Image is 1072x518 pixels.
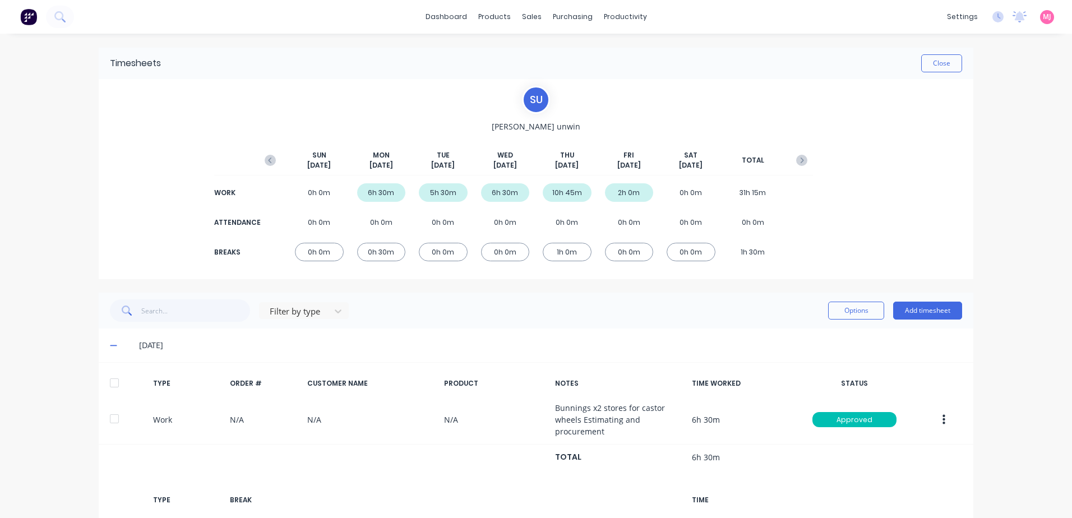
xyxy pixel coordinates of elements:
[497,150,513,160] span: WED
[729,243,778,261] div: 1h 30m
[295,243,344,261] div: 0h 0m
[357,213,406,232] div: 0h 0m
[684,150,697,160] span: SAT
[692,495,794,505] div: TIME
[742,155,764,165] span: TOTAL
[307,160,331,170] span: [DATE]
[543,183,592,202] div: 10h 45m
[667,183,715,202] div: 0h 0m
[667,213,715,232] div: 0h 0m
[419,243,468,261] div: 0h 0m
[481,213,530,232] div: 0h 0m
[139,339,962,351] div: [DATE]
[692,378,794,388] div: TIME WORKED
[481,243,530,261] div: 0h 0m
[230,495,298,505] div: BREAK
[357,243,406,261] div: 0h 30m
[492,121,580,132] span: [PERSON_NAME] unwin
[543,213,592,232] div: 0h 0m
[473,8,516,25] div: products
[373,150,390,160] span: MON
[555,378,683,388] div: NOTES
[921,54,962,72] button: Close
[547,8,598,25] div: purchasing
[605,183,654,202] div: 2h 0m
[828,302,884,320] button: Options
[141,299,251,322] input: Search...
[679,160,703,170] span: [DATE]
[20,8,37,25] img: Factory
[214,218,259,228] div: ATTENDANCE
[623,150,634,160] span: FRI
[605,213,654,232] div: 0h 0m
[110,57,161,70] div: Timesheets
[543,243,592,261] div: 1h 0m
[369,160,393,170] span: [DATE]
[1043,12,1051,22] span: MJ
[312,150,326,160] span: SUN
[522,86,550,114] div: s u
[444,378,546,388] div: PRODUCT
[214,247,259,257] div: BREAKS
[437,150,450,160] span: TUE
[812,412,897,428] div: Approved
[516,8,547,25] div: sales
[420,8,473,25] a: dashboard
[419,183,468,202] div: 5h 30m
[941,8,983,25] div: settings
[893,302,962,320] button: Add timesheet
[481,183,530,202] div: 6h 30m
[605,243,654,261] div: 0h 0m
[357,183,406,202] div: 6h 30m
[214,188,259,198] div: WORK
[295,213,344,232] div: 0h 0m
[729,213,778,232] div: 0h 0m
[729,183,778,202] div: 31h 15m
[431,160,455,170] span: [DATE]
[153,378,221,388] div: TYPE
[803,378,905,388] div: STATUS
[555,160,579,170] span: [DATE]
[667,243,715,261] div: 0h 0m
[560,150,574,160] span: THU
[598,8,653,25] div: productivity
[295,183,344,202] div: 0h 0m
[230,378,298,388] div: ORDER #
[617,160,641,170] span: [DATE]
[493,160,517,170] span: [DATE]
[419,213,468,232] div: 0h 0m
[153,495,221,505] div: TYPE
[307,378,435,388] div: CUSTOMER NAME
